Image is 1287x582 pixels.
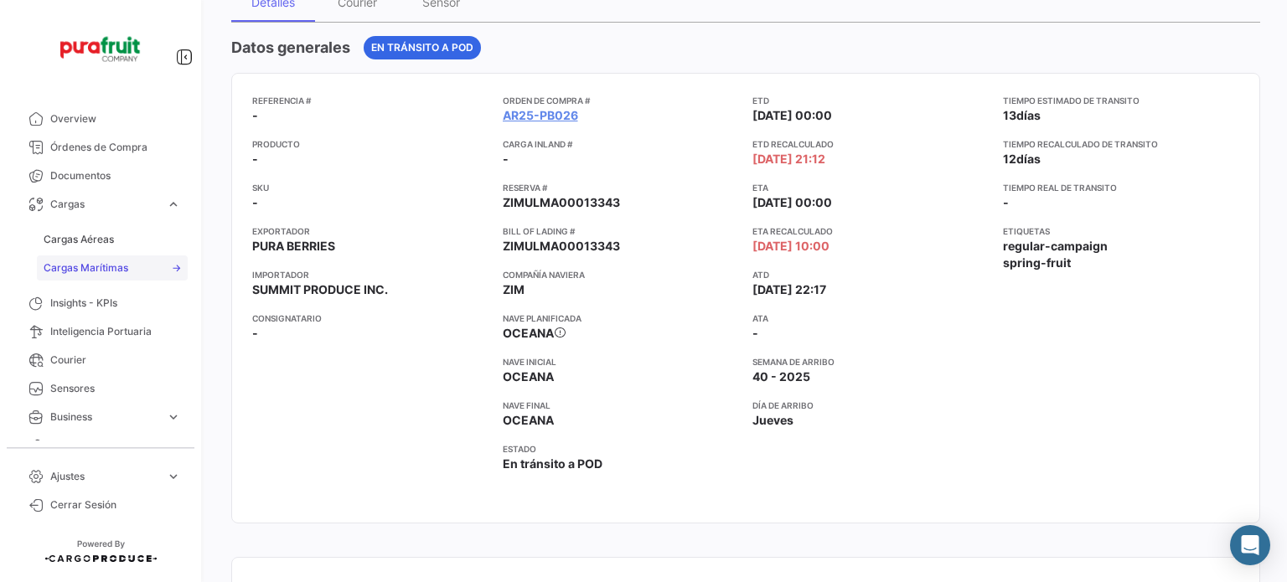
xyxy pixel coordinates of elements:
[503,268,740,281] app-card-info-title: Compañía naviera
[1016,152,1041,166] span: días
[252,268,489,281] app-card-info-title: Importador
[752,268,990,281] app-card-info-title: ATD
[503,412,554,429] span: OCEANA
[44,232,114,247] span: Cargas Aéreas
[1003,255,1071,271] span: spring-fruit
[503,181,740,194] app-card-info-title: Reserva #
[752,238,830,255] span: [DATE] 10:00
[252,325,258,342] span: -
[13,133,188,162] a: Órdenes de Compra
[1003,224,1240,238] app-card-info-title: Etiquetas
[252,281,388,298] span: SUMMIT PRODUCE INC.
[50,111,181,126] span: Overview
[166,409,181,425] span: expand_more
[503,355,740,368] app-card-info-title: Nave inicial
[13,289,188,317] a: Insights - KPIs
[503,107,578,124] a: AR25-PB026
[13,346,188,374] a: Courier
[252,94,489,107] app-card-info-title: Referencia #
[231,36,350,59] h4: Datos generales
[752,281,826,298] span: [DATE] 22:17
[752,368,810,385] span: 40 - 2025
[752,137,990,151] app-card-info-title: ETD Recalculado
[1003,108,1016,122] span: 13
[503,312,740,325] app-card-info-title: Nave planificada
[752,355,990,368] app-card-info-title: Semana de Arribo
[50,381,181,396] span: Sensores
[50,438,159,453] span: Estadísticas
[252,312,489,325] app-card-info-title: Consignatario
[50,168,181,183] span: Documentos
[503,326,554,340] span: OCEANA
[752,107,832,124] span: [DATE] 00:00
[50,324,181,339] span: Inteligencia Portuaria
[503,442,740,456] app-card-info-title: Estado
[752,194,832,211] span: [DATE] 00:00
[503,194,620,211] span: ZIMULMA00013343
[503,224,740,238] app-card-info-title: Bill of Lading #
[252,181,489,194] app-card-info-title: SKU
[503,399,740,412] app-card-info-title: Nave final
[252,194,258,211] span: -
[752,399,990,412] app-card-info-title: Día de Arribo
[503,456,602,472] span: En tránsito a POD
[50,409,159,425] span: Business
[503,94,740,107] app-card-info-title: Orden de Compra #
[1230,525,1270,565] div: Abrir Intercom Messenger
[752,412,793,429] span: Jueves
[752,325,758,342] span: -
[166,438,181,453] span: expand_more
[503,238,620,255] span: ZIMULMA00013343
[252,107,258,124] span: -
[503,151,509,167] span: -
[752,181,990,194] app-card-info-title: ETA
[50,353,181,368] span: Courier
[13,105,188,133] a: Overview
[44,260,128,276] span: Cargas Marítimas
[13,162,188,190] a: Documentos
[50,197,159,212] span: Cargas
[503,281,525,298] span: ZIM
[1003,137,1240,151] app-card-info-title: Tiempo recalculado de transito
[166,469,181,484] span: expand_more
[1016,108,1041,122] span: días
[252,137,489,151] app-card-info-title: Producto
[752,312,990,325] app-card-info-title: ATA
[166,197,181,212] span: expand_more
[752,94,990,107] app-card-info-title: ETD
[50,497,181,512] span: Cerrar Sesión
[13,317,188,346] a: Inteligencia Portuaria
[252,238,335,255] span: PURA BERRIES
[252,151,258,167] span: -
[752,224,990,238] app-card-info-title: ETA Recalculado
[1003,152,1016,166] span: 12
[503,137,740,151] app-card-info-title: Carga inland #
[59,20,142,78] img: Logo+PuraFruit.png
[50,469,159,484] span: Ajustes
[1003,238,1108,255] span: regular-campaign
[752,151,825,167] span: [DATE] 21:12
[37,227,188,252] a: Cargas Aéreas
[50,296,181,311] span: Insights - KPIs
[50,140,181,155] span: Órdenes de Compra
[37,255,188,281] a: Cargas Marítimas
[503,368,554,385] span: OCEANA
[1003,94,1240,107] app-card-info-title: Tiempo estimado de transito
[252,224,489,238] app-card-info-title: Exportador
[1003,181,1240,194] app-card-info-title: Tiempo real de transito
[371,40,473,55] span: En tránsito a POD
[1003,195,1009,209] span: -
[13,374,188,403] a: Sensores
